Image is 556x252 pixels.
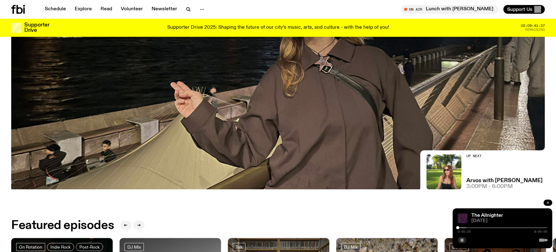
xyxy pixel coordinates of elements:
[507,7,532,12] span: Support Us
[148,5,181,14] a: Newsletter
[47,243,74,251] a: Indie Rock
[97,5,116,14] a: Read
[117,5,147,14] a: Volunteer
[71,5,96,14] a: Explore
[471,213,503,218] a: The Allnighter
[450,243,469,251] a: DJ Mix
[344,245,358,249] span: DJ Mix
[11,220,114,231] h2: Featured episodes
[341,243,360,251] a: DJ Mix
[458,230,471,233] span: 0:00:25
[521,24,545,27] span: 02:09:41:37
[50,245,71,249] span: Indie Rock
[24,22,49,33] h3: Supporter Drive
[125,243,144,251] a: DJ Mix
[466,184,513,189] span: 3:00pm - 6:00pm
[452,245,466,249] span: DJ Mix
[167,25,389,31] p: Supporter Drive 2025: Shaping the future of our city’s music, arts, and culture - with the help o...
[233,243,246,251] a: Talk
[466,154,543,158] h2: Up Next
[16,243,45,251] a: On Rotation
[79,245,100,249] span: Post-Rock
[534,230,547,233] span: 6:00:00
[41,5,70,14] a: Schedule
[471,219,547,223] span: [DATE]
[76,243,103,251] a: Post-Rock
[19,245,42,249] span: On Rotation
[503,5,545,14] button: Support Us
[401,5,498,14] button: On AirLunch with [PERSON_NAME]
[525,28,545,31] span: Remaining
[426,154,461,189] img: Lizzie Bowles is sitting in a bright green field of grass, with dark sunglasses and a black top. ...
[466,178,543,183] a: Arvos with [PERSON_NAME]
[127,245,141,249] span: DJ Mix
[236,245,243,249] span: Talk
